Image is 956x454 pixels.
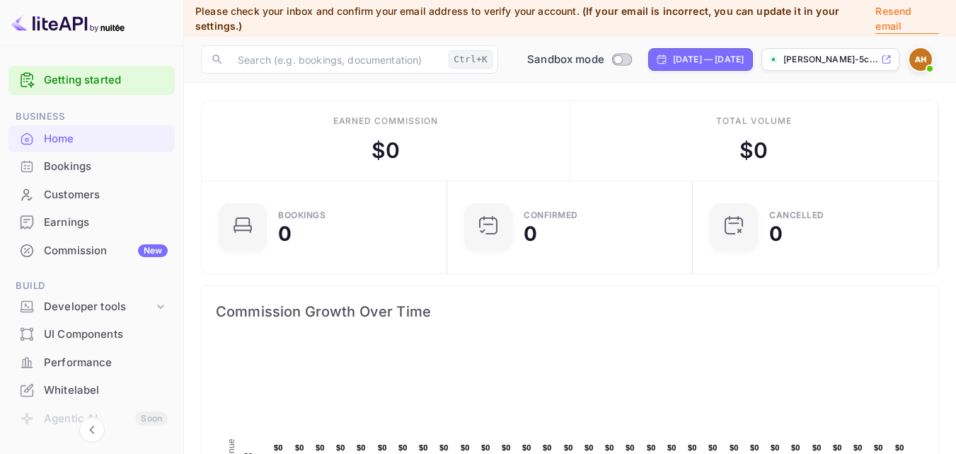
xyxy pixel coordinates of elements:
[750,443,759,452] text: $0
[739,135,768,166] div: $ 0
[216,300,924,323] span: Commission Growth Over Time
[195,5,580,17] span: Please check your inbox and confirm your email address to verify your account.
[791,443,800,452] text: $0
[730,443,739,452] text: $0
[274,443,283,452] text: $0
[626,443,635,452] text: $0
[8,237,175,265] div: CommissionNew
[378,443,387,452] text: $0
[481,443,490,452] text: $0
[419,443,428,452] text: $0
[79,417,105,443] button: Collapse navigation
[8,66,175,95] div: Getting started
[8,349,175,375] a: Performance
[769,211,824,220] div: CANCELLED
[522,52,637,68] div: Switch to Production mode
[44,131,168,147] div: Home
[688,443,697,452] text: $0
[783,53,878,66] p: [PERSON_NAME]-5c...
[333,115,438,127] div: Earned commission
[229,45,443,74] input: Search (e.g. bookings, documentation)
[673,53,744,66] div: [DATE] — [DATE]
[278,224,292,244] div: 0
[8,377,175,404] div: Whitelabel
[812,443,822,452] text: $0
[875,4,939,34] p: Resend email
[8,209,175,237] div: Earnings
[8,349,175,377] div: Performance
[8,109,175,125] span: Business
[909,48,932,71] img: AHANGA AMBROSE HANS
[8,377,175,403] a: Whitelabel
[716,115,792,127] div: Total volume
[278,211,326,220] div: Bookings
[874,443,883,452] text: $0
[449,50,493,69] div: Ctrl+K
[439,443,449,452] text: $0
[44,187,168,203] div: Customers
[769,224,783,244] div: 0
[372,135,400,166] div: $ 0
[502,443,511,452] text: $0
[44,215,168,231] div: Earnings
[44,243,168,259] div: Commission
[8,181,175,208] a: Customers
[8,153,175,181] div: Bookings
[8,181,175,209] div: Customers
[295,443,304,452] text: $0
[564,443,573,452] text: $0
[8,125,175,153] div: Home
[605,443,614,452] text: $0
[8,125,175,152] a: Home
[357,443,366,452] text: $0
[524,211,578,220] div: Confirmed
[461,443,470,452] text: $0
[316,443,325,452] text: $0
[8,321,175,347] a: UI Components
[44,72,168,89] a: Getting started
[647,443,656,452] text: $0
[138,244,168,257] div: New
[8,321,175,348] div: UI Components
[8,153,175,179] a: Bookings
[543,443,552,452] text: $0
[584,443,594,452] text: $0
[8,237,175,263] a: CommissionNew
[398,443,408,452] text: $0
[8,209,175,235] a: Earnings
[833,443,842,452] text: $0
[8,278,175,294] span: Build
[853,443,863,452] text: $0
[708,443,718,452] text: $0
[522,443,531,452] text: $0
[44,327,168,343] div: UI Components
[527,52,604,68] span: Sandbox mode
[8,295,175,319] div: Developer tools
[44,159,168,175] div: Bookings
[771,443,780,452] text: $0
[895,443,904,452] text: $0
[524,224,537,244] div: 0
[44,355,168,371] div: Performance
[336,443,345,452] text: $0
[44,382,168,399] div: Whitelabel
[44,299,154,315] div: Developer tools
[11,11,125,34] img: LiteAPI logo
[667,443,676,452] text: $0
